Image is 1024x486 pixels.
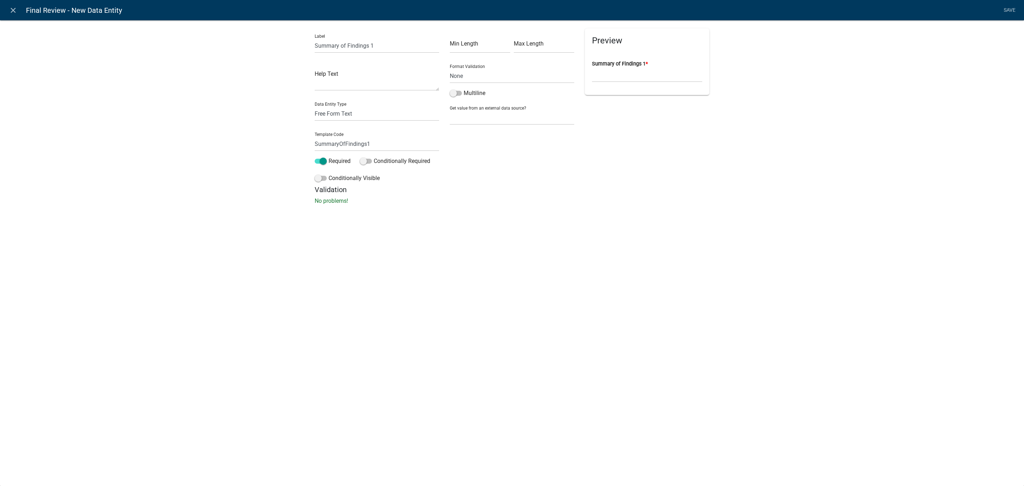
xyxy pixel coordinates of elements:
label: Conditionally Visible [315,174,380,183]
a: Save [1001,4,1018,17]
p: No problems! [315,197,709,205]
h5: Validation [315,185,709,194]
label: Multiline [450,89,485,97]
label: Conditionally Required [360,157,430,165]
label: Required [315,157,351,165]
span: Final Review - New Data Entity [26,3,122,17]
h5: Preview [592,36,702,46]
i: close [9,6,17,15]
label: Summary of Findings 1 [592,62,648,67]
